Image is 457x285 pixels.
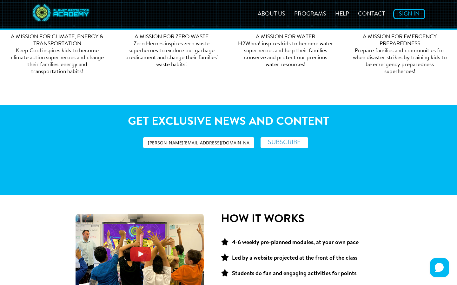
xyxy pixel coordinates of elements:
a: WATERA MISSION FOR WATERH2Whoa! inspires kids to become water superheroes and help their families... [233,10,338,68]
a: Contact [354,11,389,17]
a: Programs [290,11,330,17]
a: Help [331,11,353,17]
img: Planet Protector Logo desktop [32,3,90,22]
input: Email * [143,137,254,148]
iframe: reCAPTCHA [143,150,240,174]
a: WASTE REDUCTIONA MISSION FOR ZERO WASTEZero Heroes inspires zero waste superheroes to explore our... [119,10,224,68]
h1: Get exclusive news and content [57,116,400,128]
a: CLIMATE ACTIONA MISSION FOR CLIMATE, ENERGY & TRANSPORTATIONKeep Cool inspires kids to become cli... [4,10,109,75]
strong: Led by a website projected at the front of the class [232,256,357,261]
strong: Students do fun and engaging activities for points [232,271,356,277]
p: A MISSION FOR CLIMATE, ENERGY & TRANSPORTATION Keep Cool inspires kids to become climate action s... [10,34,105,75]
p: A MISSION FOR EMERGENCY PREPAREDNESS Prepare families and communities for when disaster strikes b... [352,34,447,75]
a: About Us [254,11,289,17]
strong: 4-6 weekly pre-planned modules, at your own pace [232,240,359,246]
a: Sign In [393,9,425,19]
span: How It Works [221,214,305,225]
p: A MISSION FOR ZERO WASTE Zero Heroes inspires zero waste superheroes to explore our garbage predi... [124,34,219,68]
p: A MISSION FOR WATER H2Whoa! inspires kids to become water superheroes and help their families con... [238,34,333,68]
iframe: HelpCrunch [428,256,451,279]
input: SUBSCRIBE [261,137,308,148]
a: EMERGENCY PREPA MISSION FOR EMERGENCY PREPAREDNESSPrepare families and communities for when disas... [347,10,452,75]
